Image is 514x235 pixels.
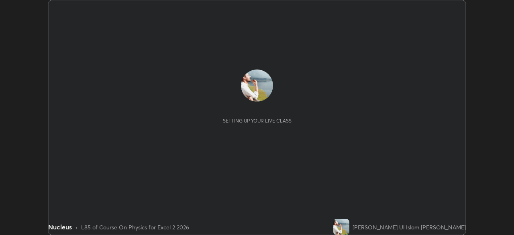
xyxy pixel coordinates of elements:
[333,219,349,235] img: 8542fd9634654b18b5ab1538d47c8f9c.jpg
[223,118,292,124] div: Setting up your live class
[81,223,189,231] div: L85 of Course On Physics for Excel 2 2026
[241,69,273,102] img: 8542fd9634654b18b5ab1538d47c8f9c.jpg
[353,223,466,231] div: [PERSON_NAME] Ul Islam [PERSON_NAME]
[48,222,72,232] div: Nucleus
[75,223,78,231] div: •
